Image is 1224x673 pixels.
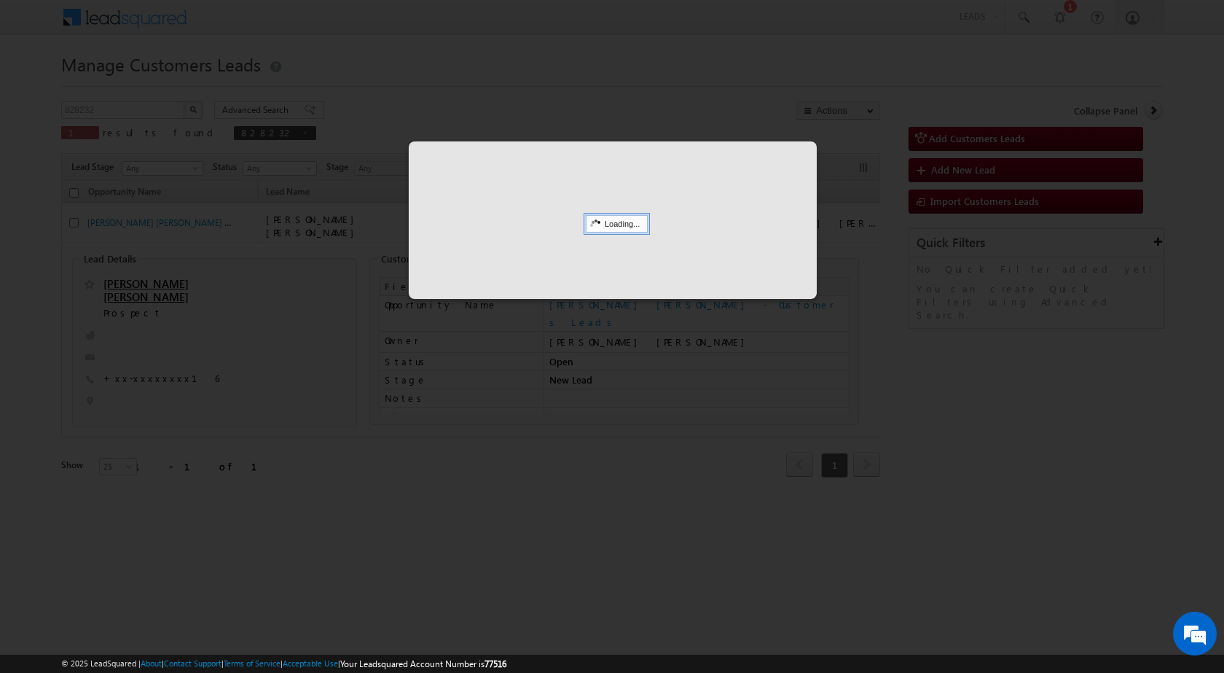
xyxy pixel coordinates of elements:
span: Your Leadsquared Account Number is [340,658,506,669]
span: 77516 [484,658,506,669]
em: Start Chat [198,449,264,469]
div: Chat with us now [76,77,245,96]
div: Loading... [586,215,648,233]
textarea: Type your message and hit 'Enter' [19,135,266,437]
a: Contact Support [164,658,221,668]
a: Terms of Service [224,658,280,668]
span: © 2025 LeadSquared | | | | | [61,657,506,671]
a: Acceptable Use [283,658,338,668]
a: About [141,658,162,668]
img: d_60004797649_company_0_60004797649 [25,77,61,96]
div: Minimize live chat window [239,7,274,42]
